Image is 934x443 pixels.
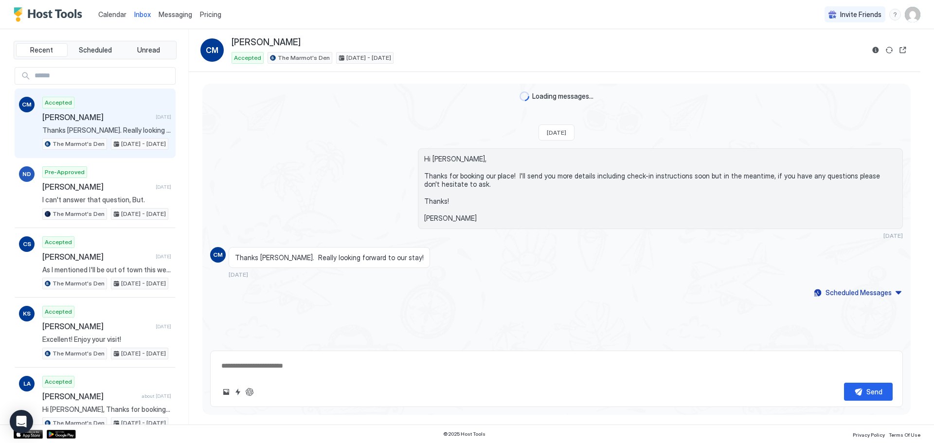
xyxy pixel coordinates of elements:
[866,387,882,397] div: Send
[889,432,920,438] span: Terms Of Use
[23,240,31,248] span: CS
[42,126,171,135] span: Thanks [PERSON_NAME]. Really looking forward to our stay!
[840,10,881,19] span: Invite Friends
[42,252,152,262] span: [PERSON_NAME]
[70,43,121,57] button: Scheduled
[547,129,566,136] span: [DATE]
[121,419,166,427] span: [DATE] - [DATE]
[42,391,138,401] span: [PERSON_NAME]
[30,46,53,54] span: Recent
[42,335,171,344] span: Excellent! Enjoy your visit!
[42,182,152,192] span: [PERSON_NAME]
[870,44,881,56] button: Reservation information
[42,405,171,414] span: Hi [PERSON_NAME], Thanks for booking our place! I'll send you more details including check-in ins...
[278,53,330,62] span: The Marmot's Den
[235,253,424,262] span: Thanks [PERSON_NAME]. Really looking forward to our stay!
[532,92,593,101] span: Loading messages...
[31,68,175,84] input: Input Field
[156,184,171,190] span: [DATE]
[889,429,920,439] a: Terms Of Use
[905,7,920,22] div: User profile
[45,238,72,247] span: Accepted
[889,9,901,20] div: menu
[16,43,68,57] button: Recent
[14,430,43,439] a: App Store
[53,279,105,288] span: The Marmot's Den
[443,431,485,437] span: © 2025 Host Tools
[53,349,105,358] span: The Marmot's Den
[232,386,244,398] button: Quick reply
[853,432,885,438] span: Privacy Policy
[42,112,152,122] span: [PERSON_NAME]
[200,10,221,19] span: Pricing
[22,100,32,109] span: CM
[232,37,301,48] span: [PERSON_NAME]
[121,279,166,288] span: [DATE] - [DATE]
[23,379,31,388] span: LA
[206,44,218,56] span: CM
[134,9,151,19] a: Inbox
[98,9,126,19] a: Calendar
[229,271,248,278] span: [DATE]
[14,41,177,59] div: tab-group
[244,386,255,398] button: ChatGPT Auto Reply
[213,250,223,259] span: CM
[156,114,171,120] span: [DATE]
[47,430,76,439] a: Google Play Store
[23,309,31,318] span: KS
[346,53,391,62] span: [DATE] - [DATE]
[883,44,895,56] button: Sync reservation
[53,140,105,148] span: The Marmot's Den
[897,44,909,56] button: Open reservation
[520,91,529,101] div: loading
[53,210,105,218] span: The Marmot's Den
[234,53,261,62] span: Accepted
[14,7,87,22] a: Host Tools Logo
[10,410,33,433] div: Open Intercom Messenger
[42,195,171,204] span: I can't answer that question, But.
[156,323,171,330] span: [DATE]
[137,46,160,54] span: Unread
[220,386,232,398] button: Upload image
[123,43,174,57] button: Unread
[42,321,152,331] span: [PERSON_NAME]
[424,155,897,223] span: Hi [PERSON_NAME], Thanks for booking our place! I'll send you more details including check-in ins...
[79,46,112,54] span: Scheduled
[142,393,171,399] span: about [DATE]
[45,377,72,386] span: Accepted
[121,140,166,148] span: [DATE] - [DATE]
[156,253,171,260] span: [DATE]
[853,429,885,439] a: Privacy Policy
[812,286,903,299] button: Scheduled Messages
[844,383,893,401] button: Send
[159,10,192,18] span: Messaging
[159,9,192,19] a: Messaging
[826,287,892,298] div: Scheduled Messages
[134,10,151,18] span: Inbox
[45,168,85,177] span: Pre-Approved
[121,349,166,358] span: [DATE] - [DATE]
[42,266,171,274] span: As I mentioned I'll be out of town this weekend. My wife is home though and her number is [PHONE_...
[121,210,166,218] span: [DATE] - [DATE]
[22,170,31,178] span: ND
[883,232,903,239] span: [DATE]
[45,98,72,107] span: Accepted
[45,307,72,316] span: Accepted
[53,419,105,427] span: The Marmot's Den
[98,10,126,18] span: Calendar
